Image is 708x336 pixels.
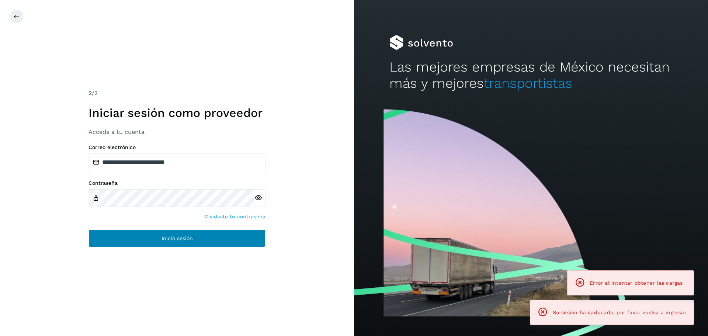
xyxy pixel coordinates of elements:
span: Su sesión ha caducado, por favor vuelva a ingresar. [553,309,688,315]
span: Inicia sesión [162,236,193,241]
h2: Las mejores empresas de México necesitan más y mejores [389,59,673,92]
h3: Accede a tu cuenta [88,128,265,135]
h1: Iniciar sesión como proveedor [88,106,265,120]
span: 2 [88,90,92,97]
button: Inicia sesión [88,229,265,247]
span: Error al intentar obtener las cargas [590,280,683,286]
label: Correo electrónico [88,144,265,150]
label: Contraseña [88,180,265,186]
span: transportistas [484,75,572,91]
a: Olvidaste tu contraseña [205,213,265,221]
div: /2 [88,89,265,98]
